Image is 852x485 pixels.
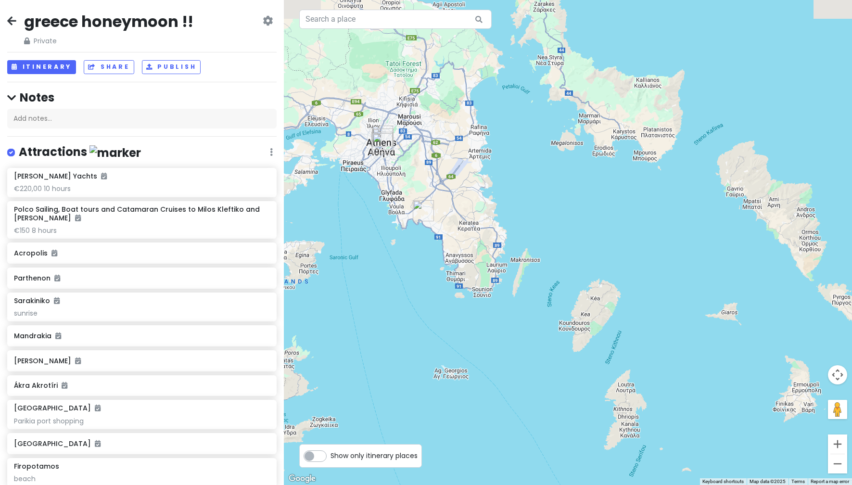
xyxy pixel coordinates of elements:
div: Stani [372,126,393,147]
button: Drag Pegman onto the map to open Street View [828,400,847,419]
h6: [GEOGRAPHIC_DATA] [14,404,101,412]
i: Added to itinerary [95,440,101,447]
button: Map camera controls [828,365,847,384]
button: Itinerary [7,60,76,74]
div: beach [14,474,270,483]
button: Zoom out [828,454,847,473]
div: Acropolis [371,132,393,153]
h4: Notes [7,90,277,105]
h6: Firopotamos [14,462,59,471]
a: Terms (opens in new tab) [791,479,805,484]
i: Added to itinerary [75,357,81,364]
div: Manári Taverna [372,128,394,150]
div: Add notes... [7,109,277,129]
i: Added to itinerary [51,250,57,256]
span: Map data ©2025 [750,479,786,484]
i: Added to itinerary [95,405,101,411]
img: Google [286,472,318,485]
img: marker [89,145,141,160]
input: Search a place [299,10,492,29]
h6: Acropolis [14,249,270,257]
button: Zoom in [828,434,847,454]
i: Added to itinerary [54,275,60,281]
h6: Polco Sailing, Boat tours and Catamaran Cruises to Milos Kleftiko and [PERSON_NAME] [14,205,270,222]
h6: [GEOGRAPHIC_DATA] [14,439,270,448]
i: Added to itinerary [55,332,61,339]
h4: Attractions [19,144,141,160]
button: Share [84,60,134,74]
h6: Ákra Akrotíri [14,381,270,390]
h6: [PERSON_NAME] [14,357,270,365]
i: Added to itinerary [54,297,60,304]
h6: Mandrakia [14,332,270,340]
div: Acropolis Museum [372,133,394,154]
h2: greece honeymoon !! [24,12,193,32]
div: sunrise [14,309,270,318]
i: Added to itinerary [62,382,67,389]
i: Added to itinerary [101,173,107,179]
span: Show only itinerary places [331,450,418,461]
div: Paradosiako Souvlaki To Gnisio [413,200,434,221]
a: Report a map error [811,479,849,484]
span: Private [24,36,193,46]
h6: Parthenon [14,274,270,282]
div: €150 8 hours [14,226,270,235]
a: Open this area in Google Maps (opens a new window) [286,472,318,485]
h6: Sarakiniko [14,296,60,305]
button: Publish [142,60,201,74]
i: Added to itinerary [75,215,81,221]
div: Parikia port shopping [14,417,270,425]
h6: [PERSON_NAME] Yachts [14,172,107,180]
button: Keyboard shortcuts [702,478,744,485]
div: €220,00 10 hours [14,184,270,193]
